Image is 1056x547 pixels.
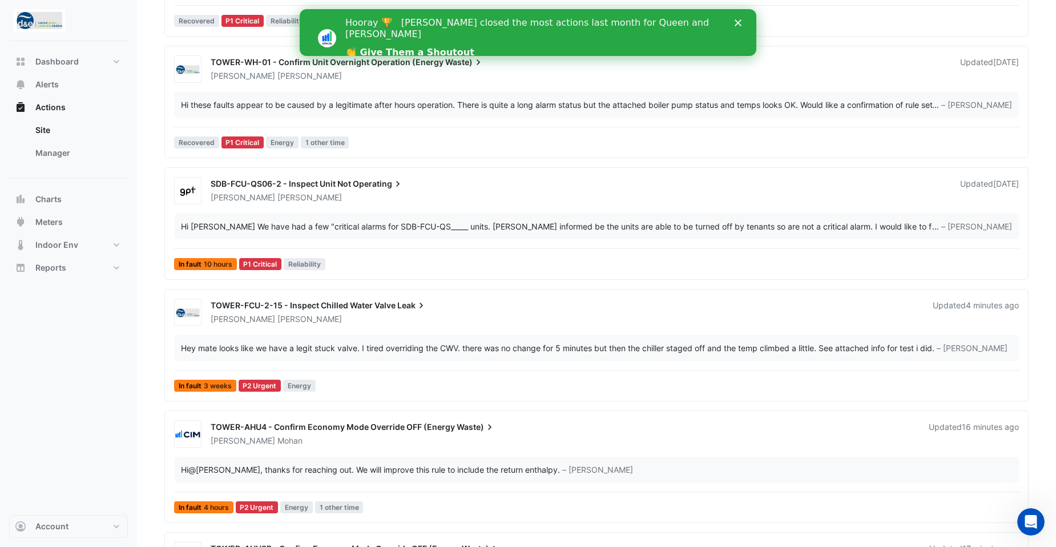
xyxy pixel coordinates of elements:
div: … [181,220,1012,232]
span: Energy [283,380,316,392]
button: Meters [9,211,128,234]
div: P1 Critical [239,258,282,270]
app-icon: Actions [15,102,26,113]
button: Reports [9,256,128,279]
span: TOWER-WH-01 - Confirm Unit Overnight Operation (Energy [211,57,444,67]
span: Reports [35,262,66,273]
span: In fault [174,380,236,392]
span: Reliability [266,15,308,27]
div: Updated [960,57,1019,82]
img: CIM [175,429,201,440]
span: Actions [35,102,66,113]
div: Updated [929,421,1019,447]
app-icon: Charts [15,194,26,205]
button: Account [9,515,128,538]
div: Hi these faults appear to be caused by a legitimate after hours operation. There is quite a long ... [181,99,932,111]
span: TOWER-AHU4 - Confirm Economy Mode Override OFF (Energy [211,422,455,432]
a: 👏 Give Them a Shoutout [46,38,175,50]
span: [PERSON_NAME] [277,70,342,82]
span: Mohan [277,435,303,447]
img: GPT Office [175,186,201,197]
span: [PERSON_NAME] [211,314,275,324]
iframe: Intercom live chat [1017,508,1045,536]
img: D&E Air Conditioning [175,307,201,319]
span: SDB-FCU-QS06-2 - Inspect Unit Not [211,179,351,188]
span: Dashboard [35,56,79,67]
span: Leak [397,300,427,311]
span: 10 hours [204,261,232,268]
span: TOWER-FCU-2-15 - Inspect Chilled Water Valve [211,300,396,310]
span: Tue 14-Oct-2025 16:38 AEDT [962,422,1019,432]
span: Account [35,521,68,532]
div: Actions [9,119,128,169]
button: Actions [9,96,128,119]
div: P2 Urgent [239,380,281,392]
app-icon: Indoor Env [15,239,26,251]
img: D&E Air Conditioning [175,64,201,75]
div: P1 Critical [221,15,264,27]
span: 1 other time [315,501,364,513]
app-icon: Dashboard [15,56,26,67]
div: Hi [PERSON_NAME] We have had a few "critical alarms for SDB-FCU-QS_____ units. [PERSON_NAME] info... [181,220,932,232]
span: – [PERSON_NAME] [941,220,1012,232]
div: Hey mate looks like we have a legit stuck valve. I tired overriding the CWV. there was no change ... [181,342,934,354]
span: – [PERSON_NAME] [937,342,1007,354]
span: [PERSON_NAME] [211,436,275,445]
span: Waste) [457,421,495,433]
app-icon: Alerts [15,79,26,90]
div: … [181,99,1012,111]
app-icon: Meters [15,216,26,228]
span: dale.anderson@de-air.com.au [D&E Air Conditioning] [188,465,260,474]
div: P2 Urgent [236,501,279,513]
span: [PERSON_NAME] [211,71,275,81]
span: Energy [280,501,313,513]
div: Updated [933,300,1019,325]
span: [PERSON_NAME] [277,313,342,325]
button: Dashboard [9,50,128,73]
span: [PERSON_NAME] [211,192,275,202]
span: Charts [35,194,62,205]
span: Thu 31-Jul-2025 16:55 AEST [993,179,1019,188]
span: Tue 14-Oct-2025 16:50 AEDT [966,300,1019,310]
span: 4 hours [204,504,229,511]
span: Operating [353,178,404,190]
a: Manager [26,142,128,164]
iframe: Intercom live chat banner [300,9,756,56]
span: 3 weeks [204,383,232,389]
div: P1 Critical [221,136,264,148]
span: Alerts [35,79,59,90]
span: Waste) [445,57,484,68]
span: Indoor Env [35,239,78,251]
app-icon: Reports [15,262,26,273]
span: In fault [174,501,233,513]
span: Recovered [174,15,219,27]
span: – [PERSON_NAME] [562,464,633,476]
span: Meters [35,216,63,228]
span: [PERSON_NAME] [277,192,342,203]
span: Recovered [174,136,219,148]
span: Reliability [284,258,325,270]
span: In fault [174,258,237,270]
div: Hi , thanks for reaching out. We will improve this rule to include the return enthalpy. [181,464,560,476]
button: Charts [9,188,128,211]
span: – [PERSON_NAME] [941,99,1012,111]
span: 1 other time [301,136,349,148]
a: Site [26,119,128,142]
span: Energy [266,136,299,148]
span: Thu 14-Aug-2025 03:38 AEST [993,57,1019,67]
img: Company Logo [14,9,65,32]
button: Alerts [9,73,128,96]
div: Close [435,10,446,17]
div: Updated [960,178,1019,203]
button: Indoor Env [9,234,128,256]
